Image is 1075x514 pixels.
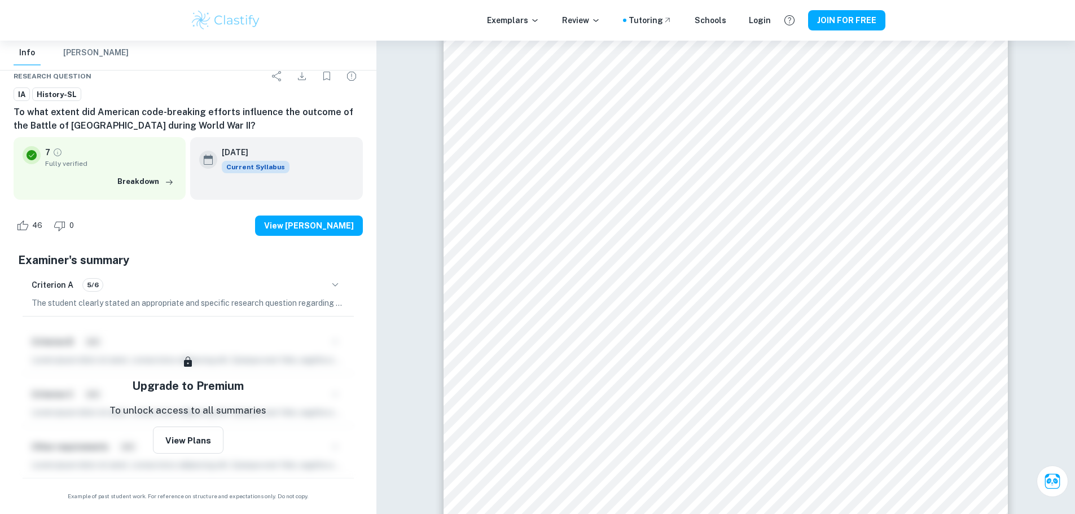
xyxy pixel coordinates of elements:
button: [PERSON_NAME] [63,41,129,65]
a: Tutoring [629,14,672,27]
span: Research question [14,71,91,81]
span: Current Syllabus [222,161,289,173]
button: Help and Feedback [780,11,799,30]
div: Share [266,65,288,87]
h6: To what extent did American code-breaking efforts influence the outcome of the Battle of [GEOGRAP... [14,106,363,133]
h5: Examiner's summary [18,252,358,269]
h5: Upgrade to Premium [132,377,244,394]
span: Fully verified [45,159,177,169]
a: Schools [695,14,726,27]
span: Example of past student work. For reference on structure and expectations only. Do not copy. [14,492,363,500]
span: 46 [26,220,49,231]
span: 0 [63,220,80,231]
h6: [DATE] [222,146,280,159]
p: The student clearly stated an appropriate and specific research question regarding the influence ... [32,297,345,309]
a: History-SL [32,87,81,102]
p: Review [562,14,600,27]
button: View Plans [153,427,223,454]
p: To unlock access to all summaries [109,403,266,418]
a: Login [749,14,771,27]
div: Download [291,65,313,87]
div: Bookmark [315,65,338,87]
button: Ask Clai [1037,465,1068,497]
a: Grade fully verified [52,147,63,157]
span: 5/6 [83,280,103,290]
button: Breakdown [115,173,177,190]
span: History-SL [33,89,81,100]
div: Dislike [51,217,80,235]
h6: Criterion A [32,279,73,291]
p: Exemplars [487,14,539,27]
div: Like [14,217,49,235]
div: This exemplar is based on the current syllabus. Feel free to refer to it for inspiration/ideas wh... [222,161,289,173]
img: Clastify logo [190,9,262,32]
button: Info [14,41,41,65]
a: IA [14,87,30,102]
button: JOIN FOR FREE [808,10,885,30]
span: IA [14,89,29,100]
div: Report issue [340,65,363,87]
button: View [PERSON_NAME] [255,216,363,236]
p: 7 [45,146,50,159]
